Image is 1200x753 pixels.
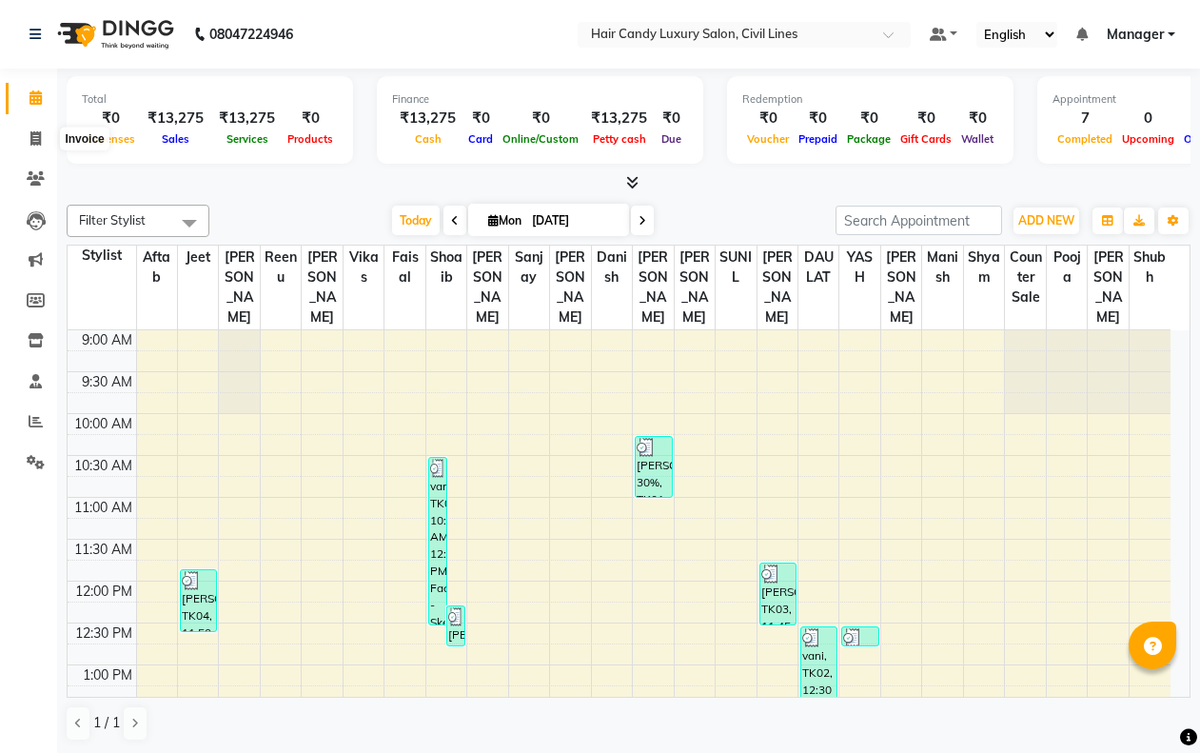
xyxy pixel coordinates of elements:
span: Voucher [742,132,794,146]
span: Sales [157,132,194,146]
span: Upcoming [1117,132,1179,146]
span: Card [463,132,498,146]
span: [PERSON_NAME] [550,246,590,329]
div: 10:00 AM [70,414,136,434]
span: Shyam [964,246,1004,289]
div: ₹13,275 [583,108,655,129]
div: [PERSON_NAME] 30%, TK01, 10:15 AM-11:00 AM, Haircut - Haircut For [DEMOGRAPHIC_DATA] [636,437,671,497]
div: [PERSON_NAME], TK05, 12:15 PM-12:45 PM, [DEMOGRAPHIC_DATA] Grooming - [PERSON_NAME] Trim/Shave [447,606,464,645]
div: 7 [1052,108,1117,129]
span: Cash [410,132,446,146]
span: Services [222,132,273,146]
span: counter sale [1005,246,1045,309]
div: 12:00 PM [71,582,136,602]
span: Shubh [1130,246,1170,289]
span: Products [283,132,338,146]
div: ₹0 [794,108,842,129]
div: [PERSON_NAME], TK03, 12:30 PM-12:45 PM, Hand & Feet - Nails Cuts & Shapping [842,627,877,645]
input: Search Appointment [836,206,1002,235]
div: ₹0 [742,108,794,129]
span: SUNIL [716,246,756,289]
span: Manager [1107,25,1164,45]
div: ₹0 [82,108,140,129]
span: sanjay [509,246,549,289]
span: Mon [483,213,526,228]
span: [PERSON_NAME] [881,246,921,329]
span: shoaib [426,246,466,289]
span: DAULAT [798,246,838,289]
span: Gift Cards [895,132,956,146]
span: Filter Stylist [79,212,146,228]
span: Online/Custom [498,132,583,146]
div: ₹13,275 [140,108,211,129]
span: jeet [178,246,218,269]
img: logo [49,8,179,61]
div: 1:00 PM [79,665,136,685]
div: vani, TK02, 12:30 PM-02:00 PM, Hand & Feet - Bomb Mani/Pedi,Dtan - Face [801,627,836,751]
span: Danish [592,246,632,289]
input: 2025-09-01 [526,207,621,235]
iframe: chat widget [1120,677,1181,734]
div: 9:30 AM [78,372,136,392]
span: faisal [384,246,424,289]
span: Prepaid [794,132,842,146]
span: pooja [1047,246,1087,289]
span: Petty cash [588,132,651,146]
span: Due [657,132,686,146]
span: ADD NEW [1018,213,1074,228]
b: 08047224946 [209,8,293,61]
span: Wallet [956,132,998,146]
div: ₹0 [842,108,895,129]
span: [PERSON_NAME] [1088,246,1128,329]
div: vani, TK02, 10:30 AM-12:30 PM, Facial - Skeyndor facial,[DEMOGRAPHIC_DATA] Grooming - [PERSON_NAM... [429,458,446,624]
span: Aftab [137,246,177,289]
div: 12:30 PM [71,624,136,644]
button: ADD NEW [1013,208,1079,234]
div: ₹13,275 [392,108,463,129]
span: Reenu [261,246,301,289]
div: ₹0 [895,108,956,129]
span: [PERSON_NAME] [633,246,673,329]
div: ₹13,275 [211,108,283,129]
div: 11:00 AM [70,498,136,518]
span: Manish [922,246,962,289]
span: Completed [1052,132,1117,146]
div: Invoice [60,128,108,150]
div: Total [82,91,338,108]
div: [PERSON_NAME], TK03, 11:45 AM-12:30 PM, Haircut - Haircut & [PERSON_NAME] trim [760,564,796,624]
span: vikas [344,246,384,289]
div: 0 [1117,108,1179,129]
span: Package [842,132,895,146]
span: [PERSON_NAME] [219,246,259,329]
div: ₹0 [283,108,338,129]
span: [PERSON_NAME] [302,246,342,329]
div: Finance [392,91,688,108]
div: ₹0 [498,108,583,129]
div: 9:00 AM [78,330,136,350]
div: 10:30 AM [70,456,136,476]
span: YASH [839,246,879,289]
span: [PERSON_NAME] [675,246,715,329]
div: ₹0 [655,108,688,129]
span: [PERSON_NAME] [467,246,507,329]
div: Redemption [742,91,998,108]
span: Today [392,206,440,235]
div: [PERSON_NAME], TK04, 11:50 AM-12:35 PM, Styling - Ironing / Tong/ Crimping /Curls [181,570,216,631]
div: ₹0 [463,108,498,129]
span: [PERSON_NAME] [757,246,797,329]
span: 1 / 1 [93,713,120,733]
div: 11:30 AM [70,540,136,560]
div: Stylist [68,246,136,266]
div: ₹0 [956,108,998,129]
